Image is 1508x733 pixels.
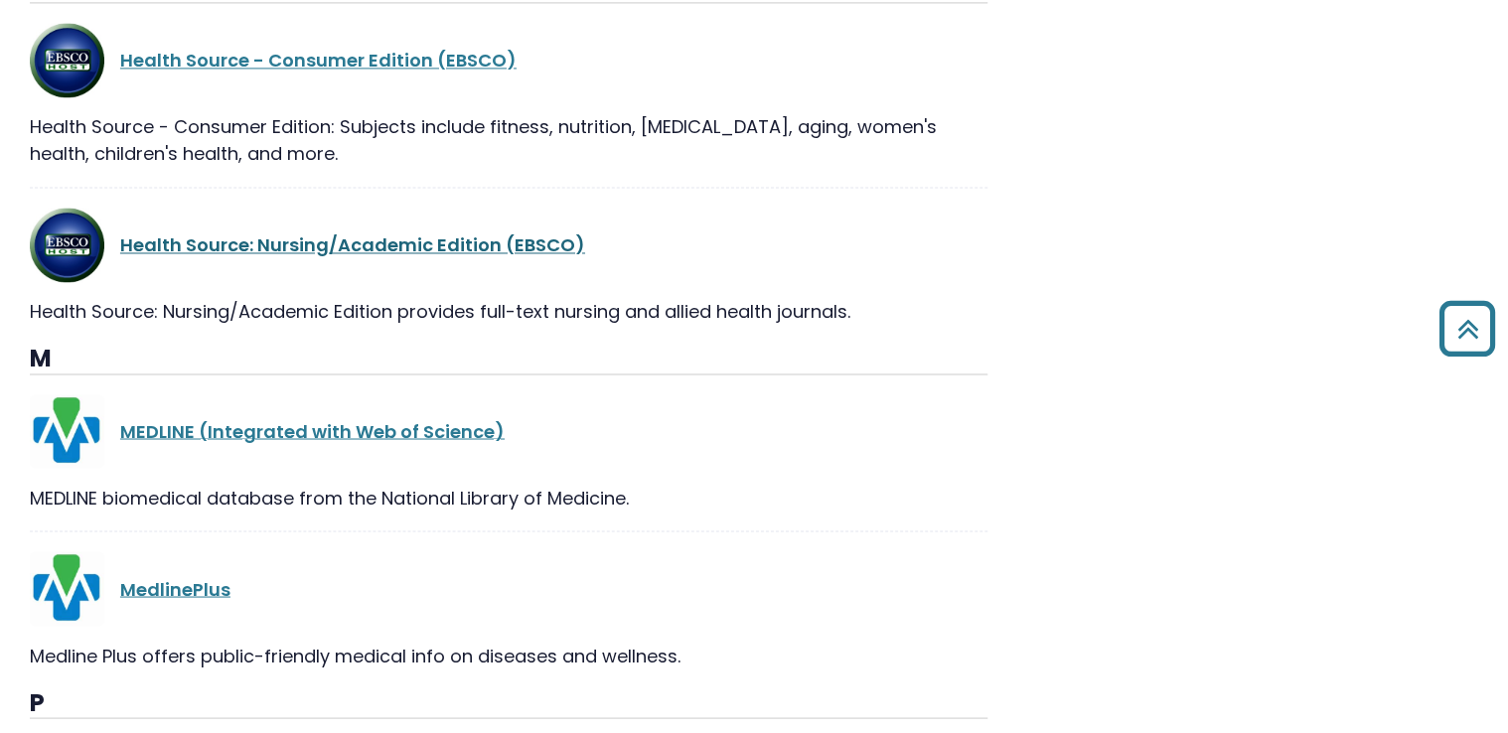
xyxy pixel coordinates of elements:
[120,48,517,73] a: Health Source - Consumer Edition (EBSCO)
[30,642,987,668] div: Medline Plus offers public-friendly medical info on diseases and wellness.
[30,298,987,325] div: Health Source: Nursing/Academic Edition provides full-text nursing and allied health journals.
[120,418,505,443] a: MEDLINE (Integrated with Web of Science)
[1432,310,1503,347] a: Back to Top
[30,113,987,167] div: Health Source - Consumer Edition: Subjects include fitness, nutrition, [MEDICAL_DATA], aging, wom...
[30,345,987,374] h3: M
[120,576,230,601] a: MedlinePlus
[30,484,987,511] div: MEDLINE biomedical database from the National Library of Medicine.
[30,688,987,718] h3: P
[120,232,585,257] a: Health Source: Nursing/Academic Edition (EBSCO)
